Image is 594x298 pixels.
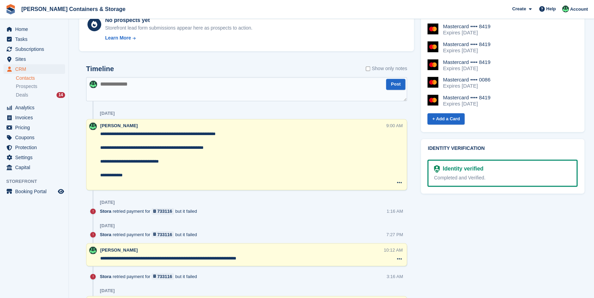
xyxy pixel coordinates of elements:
div: Identity verified [440,165,483,173]
div: Completed and Verified. [434,174,571,181]
span: Help [546,5,556,12]
div: 14 [56,92,65,98]
div: retried payment for but it failed [100,208,200,214]
div: 733116 [157,231,172,238]
div: Learn More [105,34,131,42]
div: [DATE] [100,223,115,228]
span: Subscriptions [15,44,56,54]
a: Learn More [105,34,252,42]
div: [DATE] [100,200,115,205]
div: Storefront lead form submissions appear here as prospects to action. [105,24,252,32]
div: 7:27 PM [386,231,403,238]
a: menu [3,143,65,152]
span: Coupons [15,133,56,142]
a: menu [3,34,65,44]
div: Mastercard •••• 8419 [443,23,490,30]
span: [PERSON_NAME] [100,247,138,252]
a: menu [3,44,65,54]
div: Expires [DATE] [443,83,490,89]
img: Arjun Preetham [89,122,97,130]
img: Mastercard Logo [427,95,438,106]
h2: Timeline [86,65,114,73]
span: Stora [100,231,111,238]
a: Deals 14 [16,91,65,99]
img: Identity Verification Ready [434,165,440,173]
h2: Identity verification [428,146,577,151]
span: Capital [15,163,56,172]
span: CRM [15,64,56,74]
a: menu [3,153,65,162]
div: Mastercard •••• 8419 [443,59,490,65]
span: Storefront [6,178,69,185]
div: Expires [DATE] [443,65,490,71]
div: Expires [DATE] [443,30,490,36]
div: Mastercard •••• 8419 [443,41,490,47]
span: Analytics [15,103,56,112]
img: stora-icon-8386f47178a22dfd0bd8f6a31ec36ba5ce8667c1dd55bd0f319d3a0aa187defe.svg [6,4,16,14]
a: menu [3,123,65,132]
a: menu [3,54,65,64]
img: Arjun Preetham [89,246,97,254]
div: [DATE] [100,288,115,293]
a: menu [3,64,65,74]
a: Prospects [16,83,65,90]
a: menu [3,103,65,112]
div: 9:00 AM [386,122,403,129]
span: Pricing [15,123,56,132]
span: Create [512,5,526,12]
button: Post [386,79,405,90]
a: [PERSON_NAME] Containers & Storage [19,3,128,15]
span: Deals [16,92,28,98]
div: [DATE] [100,111,115,116]
span: Invoices [15,113,56,122]
img: Mastercard Logo [427,23,438,34]
span: Sites [15,54,56,64]
div: 733116 [157,208,172,214]
a: menu [3,24,65,34]
div: Mastercard •••• 0086 [443,77,490,83]
span: Booking Portal [15,187,56,196]
a: 733116 [152,208,174,214]
span: Home [15,24,56,34]
span: Tasks [15,34,56,44]
span: Prospects [16,83,37,90]
span: Stora [100,208,111,214]
span: Stora [100,273,111,279]
img: Mastercard Logo [427,77,438,88]
div: 10:12 AM [384,246,403,253]
a: 733116 [152,231,174,238]
a: 733116 [152,273,174,279]
a: + Add a Card [427,113,465,124]
a: Preview store [57,187,65,196]
a: menu [3,133,65,142]
div: No prospects yet [105,16,252,24]
img: Mastercard Logo [427,59,438,70]
div: Mastercard •••• 8419 [443,95,490,101]
div: 733116 [157,273,172,279]
span: Settings [15,153,56,162]
span: [PERSON_NAME] [100,123,138,128]
div: 1:16 AM [386,208,403,214]
a: menu [3,187,65,196]
img: Arjun Preetham [90,80,97,88]
div: retried payment for but it failed [100,231,200,238]
div: retried payment for but it failed [100,273,200,279]
div: Expires [DATE] [443,47,490,54]
span: Account [570,6,588,13]
a: Contacts [16,75,65,81]
img: Arjun Preetham [562,5,569,12]
div: Expires [DATE] [443,101,490,107]
label: Show only notes [366,65,407,72]
div: 3:16 AM [386,273,403,279]
a: menu [3,163,65,172]
span: Protection [15,143,56,152]
img: Mastercard Logo [427,41,438,52]
a: menu [3,113,65,122]
input: Show only notes [366,65,370,72]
